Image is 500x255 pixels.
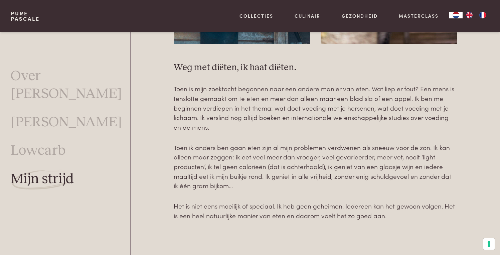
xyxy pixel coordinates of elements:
[11,68,130,103] a: Over [PERSON_NAME]
[174,143,457,190] p: Toen ik anders ben gaan eten zijn al mijn problemen verdwenen als sneeuw voor de zon. Ik kan alle...
[174,201,457,220] p: Het is niet eens moeilijk of speciaal. Ik heb geen geheimen. Iedereen kan het gewoon volgen. Het ...
[239,12,273,19] a: Collecties
[476,12,489,18] a: FR
[174,62,457,74] h3: Weg met diëten, ik haat diëten.
[399,12,439,19] a: Masterclass
[11,11,40,21] a: PurePascale
[449,12,463,18] a: NL
[295,12,320,19] a: Culinair
[449,12,489,18] aside: Language selected: Nederlands
[463,12,489,18] ul: Language list
[483,238,495,250] button: Uw voorkeuren voor toestemming voor trackingtechnologieën
[11,170,74,188] a: Mijn strijd
[463,12,476,18] a: EN
[174,84,457,132] p: Toen is mijn zoektocht begonnen naar een andere manier van eten. Wat liep er fout? Een mens is te...
[11,142,65,160] a: Lowcarb
[11,114,122,131] a: [PERSON_NAME]
[342,12,378,19] a: Gezondheid
[449,12,463,18] div: Language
